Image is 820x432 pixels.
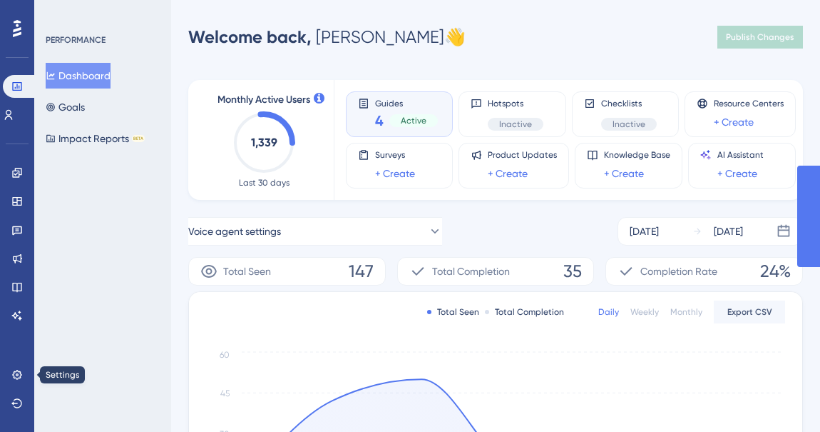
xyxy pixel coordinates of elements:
[727,306,772,318] span: Export CSV
[726,31,794,43] span: Publish Changes
[598,306,619,318] div: Daily
[375,111,384,131] span: 4
[630,223,659,240] div: [DATE]
[220,388,230,398] tspan: 45
[375,149,415,161] span: Surveys
[375,98,438,108] span: Guides
[188,26,466,49] div: [PERSON_NAME] 👋
[251,136,277,149] text: 1,339
[46,34,106,46] div: PERFORMANCE
[223,263,271,280] span: Total Seen
[432,263,510,280] span: Total Completion
[132,135,145,142] div: BETA
[239,177,289,189] span: Last 30 days
[188,217,442,246] button: Voice agent settings
[717,165,757,182] a: + Create
[349,260,374,283] span: 147
[563,260,582,283] span: 35
[488,165,528,182] a: + Create
[46,94,85,120] button: Goals
[714,223,743,240] div: [DATE]
[427,306,479,318] div: Total Seen
[375,165,415,182] a: + Create
[220,350,230,360] tspan: 60
[714,98,784,109] span: Resource Centers
[630,306,659,318] div: Weekly
[714,301,785,323] button: Export CSV
[188,26,312,47] span: Welcome back,
[760,260,791,283] span: 24%
[640,263,717,280] span: Completion Rate
[613,119,645,130] span: Inactive
[604,165,644,182] a: + Create
[485,306,564,318] div: Total Completion
[217,91,310,109] span: Monthly Active Users
[488,98,543,109] span: Hotspots
[601,98,657,109] span: Checklists
[714,114,754,131] a: + Create
[717,26,803,49] button: Publish Changes
[46,126,145,151] button: Impact ReportsBETA
[488,149,557,161] span: Product Updates
[46,63,111,89] button: Dashboard
[670,306,702,318] div: Monthly
[188,223,281,240] span: Voice agent settings
[499,119,532,130] span: Inactive
[401,115,426,126] span: Active
[760,376,803,418] iframe: UserGuiding AI Assistant Launcher
[604,149,670,161] span: Knowledge Base
[717,149,764,161] span: AI Assistant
